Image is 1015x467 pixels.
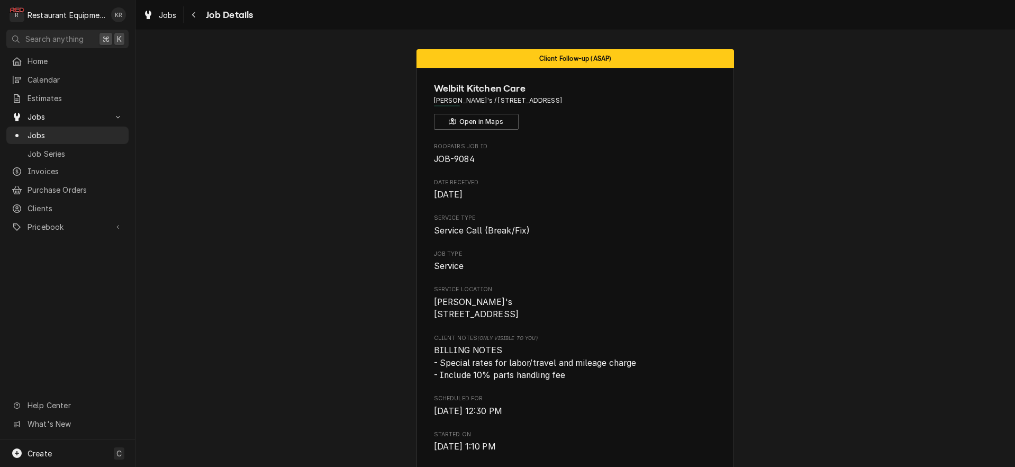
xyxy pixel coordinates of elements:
[6,397,129,414] a: Go to Help Center
[434,154,475,164] span: JOB-9084
[28,10,105,21] div: Restaurant Equipment Diagnostics
[434,224,717,237] span: Service Type
[434,285,717,294] span: Service Location
[6,181,129,199] a: Purchase Orders
[434,114,519,130] button: Open in Maps
[539,55,612,62] span: Client Follow-up (ASAP)
[28,166,123,177] span: Invoices
[28,449,52,458] span: Create
[28,111,107,122] span: Jobs
[434,188,717,201] span: Date Received
[434,190,463,200] span: [DATE]
[434,442,496,452] span: [DATE] 1:10 PM
[434,178,717,187] span: Date Received
[6,218,129,236] a: Go to Pricebook
[159,10,177,21] span: Jobs
[6,89,129,107] a: Estimates
[28,400,122,411] span: Help Center
[10,7,24,22] div: Restaurant Equipment Diagnostics's Avatar
[416,49,734,68] div: Status
[203,8,253,22] span: Job Details
[28,130,123,141] span: Jobs
[477,335,537,341] span: (Only Visible to You)
[434,261,464,271] span: Service
[434,405,717,418] span: Scheduled For
[111,7,126,22] div: KR
[434,430,717,439] span: Started On
[434,142,717,151] span: Roopairs Job ID
[434,178,717,201] div: Date Received
[434,406,502,416] span: [DATE] 12:30 PM
[102,33,110,44] span: ⌘
[28,203,123,214] span: Clients
[434,297,519,320] span: [PERSON_NAME]'s [STREET_ADDRESS]
[434,296,717,321] span: Service Location
[434,153,717,166] span: Roopairs Job ID
[434,96,717,105] span: Address
[434,250,717,258] span: Job Type
[139,6,181,24] a: Jobs
[28,93,123,104] span: Estimates
[6,108,129,125] a: Go to Jobs
[434,214,717,222] span: Service Type
[434,344,717,382] span: [object Object]
[6,30,129,48] button: Search anything⌘K
[6,415,129,433] a: Go to What's New
[434,334,717,382] div: [object Object]
[28,148,123,159] span: Job Series
[434,441,717,453] span: Started On
[186,6,203,23] button: Navigate back
[434,430,717,453] div: Started On
[434,334,717,343] span: Client Notes
[28,221,107,232] span: Pricebook
[28,56,123,67] span: Home
[117,33,122,44] span: K
[6,145,129,163] a: Job Series
[434,394,717,417] div: Scheduled For
[434,345,637,380] span: BILLING NOTES - Special rates for labor/travel and mileage charge - Include 10% parts handling fee
[6,127,129,144] a: Jobs
[434,142,717,165] div: Roopairs Job ID
[28,418,122,429] span: What's New
[116,448,122,459] span: C
[434,82,717,130] div: Client Information
[434,250,717,273] div: Job Type
[434,394,717,403] span: Scheduled For
[111,7,126,22] div: Kelli Robinette's Avatar
[6,200,129,217] a: Clients
[6,163,129,180] a: Invoices
[10,7,24,22] div: R
[6,71,129,88] a: Calendar
[434,260,717,273] span: Job Type
[25,33,84,44] span: Search anything
[28,74,123,85] span: Calendar
[434,82,717,96] span: Name
[28,184,123,195] span: Purchase Orders
[434,285,717,321] div: Service Location
[6,52,129,70] a: Home
[434,214,717,237] div: Service Type
[434,226,530,236] span: Service Call (Break/Fix)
